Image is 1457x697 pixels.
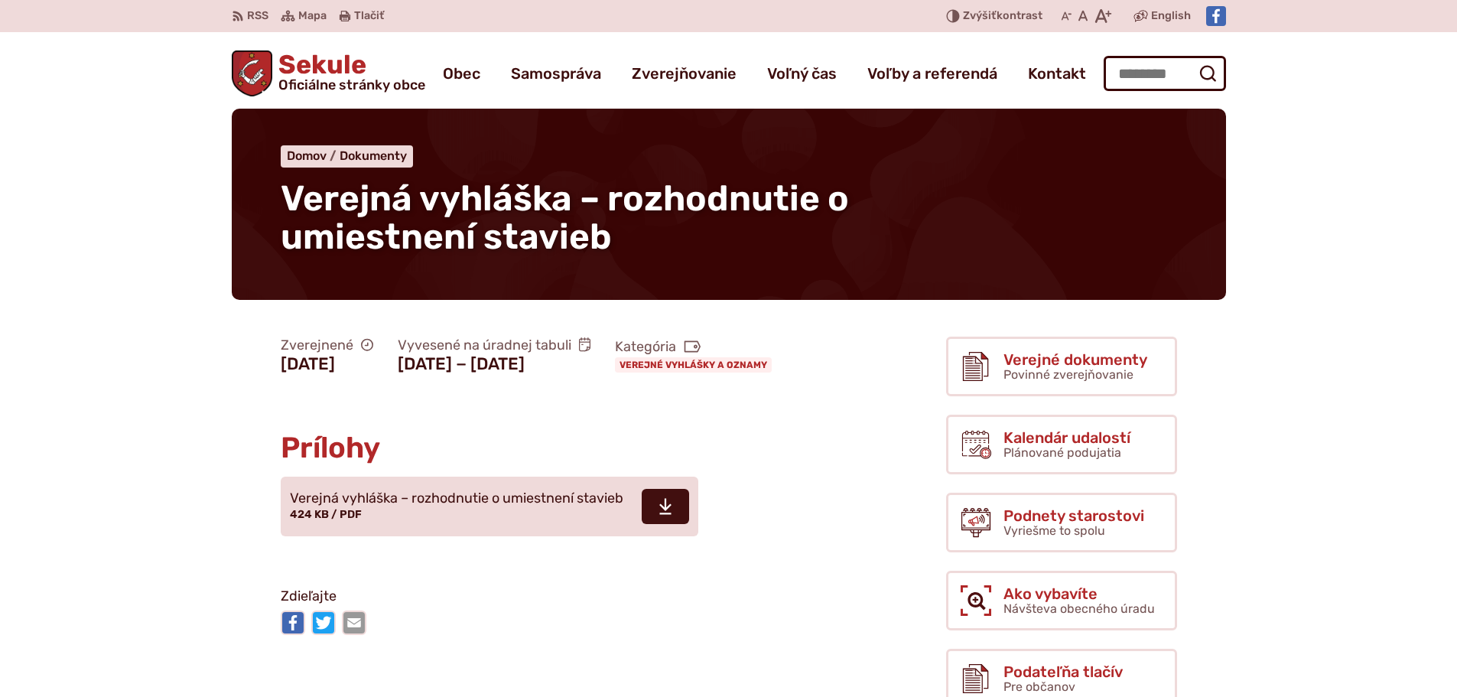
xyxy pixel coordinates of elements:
span: RSS [247,7,268,25]
span: kontrast [963,10,1042,23]
img: Prejsť na domovskú stránku [232,50,273,96]
a: Kalendár udalostí Plánované podujatia [946,415,1177,474]
span: 424 KB / PDF [290,508,362,521]
img: Zdieľať na Twitteri [311,611,336,635]
a: Samospráva [511,52,601,95]
span: Oficiálne stránky obce [278,78,425,92]
a: Domov [287,148,340,163]
span: Tlačiť [354,10,384,23]
span: Mapa [298,7,327,25]
a: Logo Sekule, prejsť na domovskú stránku. [232,50,426,96]
span: Plánované podujatia [1003,445,1121,460]
span: English [1151,7,1191,25]
img: Zdieľať na Facebooku [281,611,305,635]
span: Ako vybavíte [1003,585,1155,602]
h2: Prílohy [281,432,824,464]
img: Zdieľať e-mailom [342,611,366,635]
a: Dokumenty [340,148,407,163]
a: Verejná vyhláška – rozhodnutie o umiestnení stavieb 424 KB / PDF [281,477,698,536]
a: Podnety starostovi Vyriešme to spolu [946,493,1177,552]
span: Pre občanov [1003,679,1075,694]
span: Vyvesené na úradnej tabuli [398,337,591,354]
span: Kategória [615,338,778,356]
span: Verejná vyhláška – rozhodnutie o umiestnení stavieb [290,491,623,506]
span: Podnety starostovi [1003,507,1144,524]
span: Verejné dokumenty [1003,351,1147,368]
img: Prejsť na Facebook stránku [1206,6,1226,26]
a: English [1148,7,1194,25]
figcaption: [DATE] − [DATE] [398,354,591,374]
span: Návšteva obecného úradu [1003,601,1155,616]
span: Domov [287,148,327,163]
span: Verejná vyhláška – rozhodnutie o umiestnení stavieb [281,178,849,259]
a: Zverejňovanie [632,52,737,95]
span: Zvýšiť [963,9,997,22]
p: Zdieľajte [281,585,824,608]
a: Ako vybavíte Návšteva obecného úradu [946,571,1177,630]
span: Vyriešme to spolu [1003,523,1105,538]
a: Kontakt [1028,52,1086,95]
a: Obec [443,52,480,95]
a: Verejné vyhlášky a oznamy [615,357,772,373]
span: Sekule [272,52,425,92]
span: Povinné zverejňovanie [1003,367,1133,382]
a: Voľný čas [767,52,837,95]
span: Podateľňa tlačív [1003,663,1123,680]
figcaption: [DATE] [281,354,373,374]
span: Kalendár udalostí [1003,429,1130,446]
a: Verejné dokumenty Povinné zverejňovanie [946,337,1177,396]
span: Zverejnené [281,337,373,354]
a: Voľby a referendá [867,52,997,95]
